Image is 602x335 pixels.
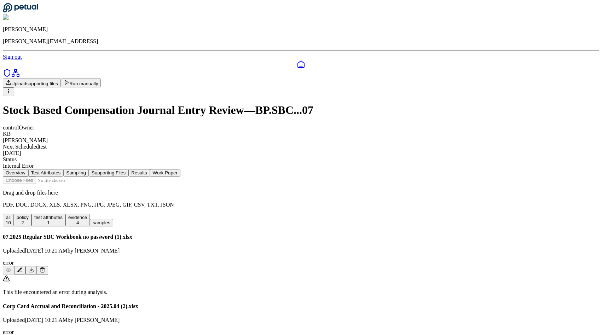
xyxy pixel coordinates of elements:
p: [PERSON_NAME] [3,26,599,33]
div: Internal Error [3,163,599,169]
img: Andrew Li [3,14,33,21]
button: Test Attributes [28,169,64,177]
p: Uploaded [DATE] 10:21 AM by [PERSON_NAME] [3,317,599,323]
a: Sign out [3,54,22,60]
button: Delete File [37,266,48,275]
div: control Owner [3,125,599,131]
button: Preview File (hover for quick preview, click for full view) [3,266,14,275]
nav: Tabs [3,169,599,177]
p: [PERSON_NAME][EMAIL_ADDRESS] [3,38,599,45]
div: 1 [34,220,63,225]
button: Add/Edit Description [14,266,25,275]
a: Integrations [11,72,20,78]
a: Dashboard [3,60,599,69]
span: [PERSON_NAME] [3,137,48,143]
div: Next Scheduled test [3,144,599,150]
button: Overview [3,169,28,177]
button: Results [128,169,150,177]
button: Run manually [61,79,101,87]
a: Go to Dashboard [3,8,38,14]
p: Uploaded [DATE] 10:21 AM by [PERSON_NAME] [3,248,599,254]
button: More Options [3,87,14,96]
p: PDF, DOC, DOCX, XLS, XLSX, PNG, JPG, JPEG, GIF, CSV, TXT, JSON [3,202,599,208]
p: Drag and drop files here [3,190,599,196]
div: 4 [68,220,87,225]
button: evidence4 [65,214,90,226]
div: Status [3,156,599,163]
div: 10 [6,220,11,225]
h1: Stock Based Compensation Journal Entry Review — BP.SBC...07 [3,104,599,117]
button: samples [90,219,113,226]
h4: Corp Card Accrual and Reconciliation - 2025.04 (2).xlsx [3,303,599,310]
p: This file encountered an error during analysis. [3,289,599,295]
button: Download File [25,266,37,275]
button: test attributes1 [31,214,65,226]
div: error [3,260,599,266]
button: all10 [3,214,14,226]
button: Work Paper [150,169,180,177]
div: [DATE] [3,150,599,156]
button: Supporting Files [89,169,128,177]
button: Uploadsupporting files [3,79,61,87]
a: SOC [3,72,11,78]
span: KB [3,131,11,137]
div: 2 [17,220,29,225]
h4: 07.2025 Regular SBC Workbook no password (1).xlsx [3,234,599,240]
button: policy2 [14,214,31,226]
button: Sampling [63,169,89,177]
